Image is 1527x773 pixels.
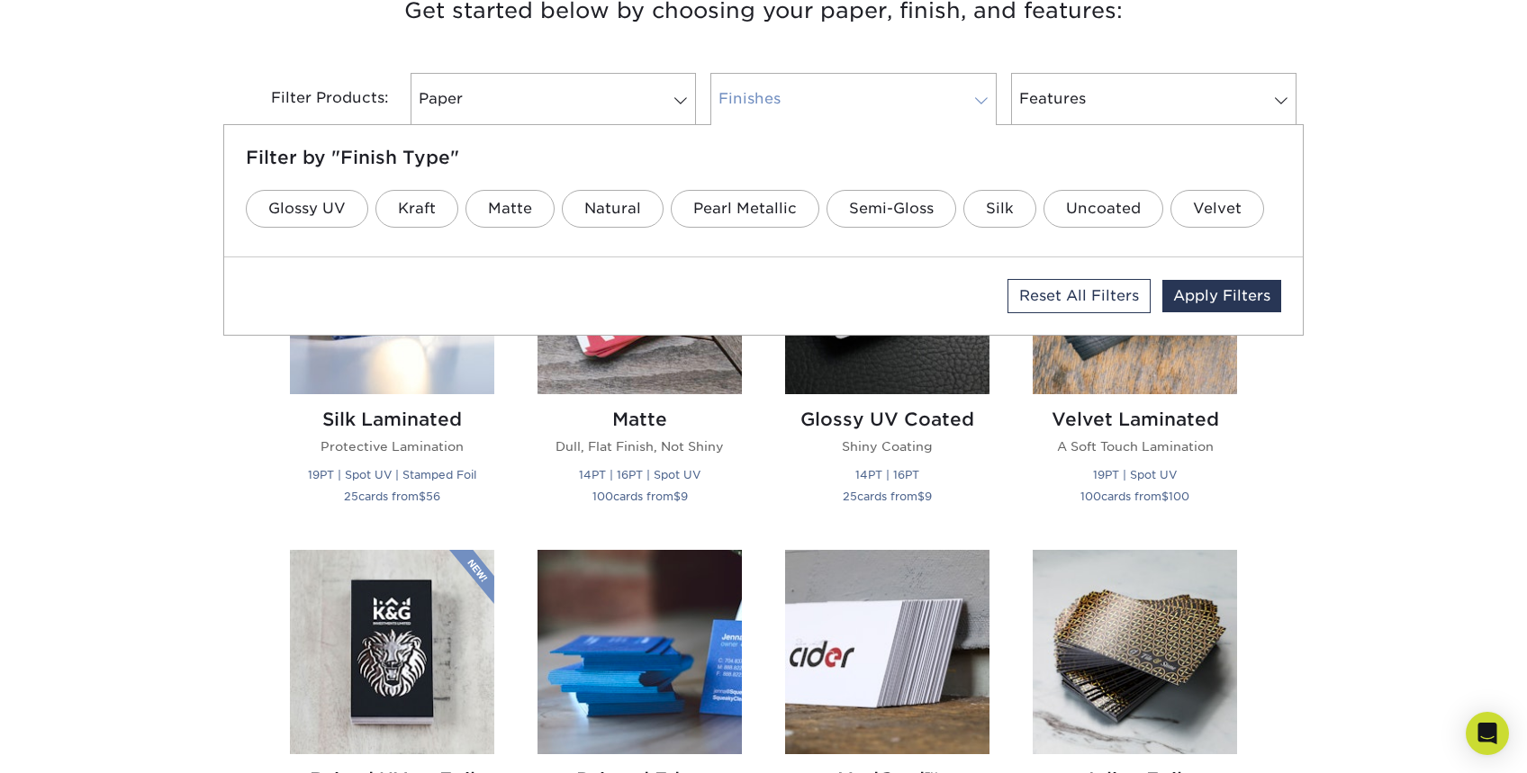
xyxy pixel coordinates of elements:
small: cards from [1080,490,1189,503]
h2: Silk Laminated [290,409,494,430]
img: Raised UV or Foil Business Cards [290,550,494,754]
img: Painted Edge Business Cards [538,550,742,754]
a: Natural [562,190,664,228]
small: 19PT | Spot UV [1093,468,1177,481]
small: cards from [592,490,688,503]
img: Inline Foil Business Cards [1033,550,1237,754]
small: cards from [344,490,440,503]
a: Matte [465,190,555,228]
span: 100 [1080,490,1101,503]
div: Open Intercom Messenger [1466,712,1509,755]
span: 100 [1169,490,1189,503]
a: Velvet [1170,190,1264,228]
a: Kraft [375,190,458,228]
img: ModCard™ Business Cards [785,550,989,754]
h5: Filter by "Finish Type" [246,147,1281,168]
p: Dull, Flat Finish, Not Shiny [538,437,742,455]
span: $ [1161,490,1169,503]
span: $ [673,490,681,503]
a: Uncoated [1044,190,1163,228]
a: Pearl Metallic [671,190,819,228]
span: 56 [426,490,440,503]
p: Shiny Coating [785,437,989,455]
span: 9 [925,490,932,503]
a: Matte Business Cards Matte Dull, Flat Finish, Not Shiny 14PT | 16PT | Spot UV 100cards from$9 [538,190,742,527]
a: Velvet Laminated Business Cards Velvet Laminated A Soft Touch Lamination 19PT | Spot UV 100cards ... [1033,190,1237,527]
h2: Velvet Laminated [1033,409,1237,430]
a: Apply Filters [1162,280,1281,312]
span: 25 [344,490,358,503]
h2: Glossy UV Coated [785,409,989,430]
small: 14PT | 16PT | Spot UV [579,468,700,481]
h2: Matte [538,409,742,430]
iframe: Google Customer Reviews [5,718,153,767]
small: cards from [843,490,932,503]
a: Features [1011,73,1297,125]
a: Silk Laminated Business Cards Silk Laminated Protective Lamination 19PT | Spot UV | Stamped Foil ... [290,190,494,527]
a: Paper [411,73,696,125]
small: 14PT | 16PT [855,468,919,481]
a: Reset All Filters [1007,279,1151,313]
a: Glossy UV [246,190,368,228]
span: 9 [681,490,688,503]
span: $ [419,490,426,503]
a: Glossy UV Coated Business Cards Glossy UV Coated Shiny Coating 14PT | 16PT 25cards from$9 [785,190,989,527]
span: 25 [843,490,857,503]
div: Filter Products: [223,73,403,125]
p: Protective Lamination [290,437,494,455]
p: A Soft Touch Lamination [1033,437,1237,455]
span: 100 [592,490,613,503]
a: Semi-Gloss [827,190,956,228]
a: Silk [963,190,1036,228]
small: 19PT | Spot UV | Stamped Foil [308,468,476,481]
img: New Product [449,550,494,604]
span: $ [917,490,925,503]
a: Finishes [710,73,996,125]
